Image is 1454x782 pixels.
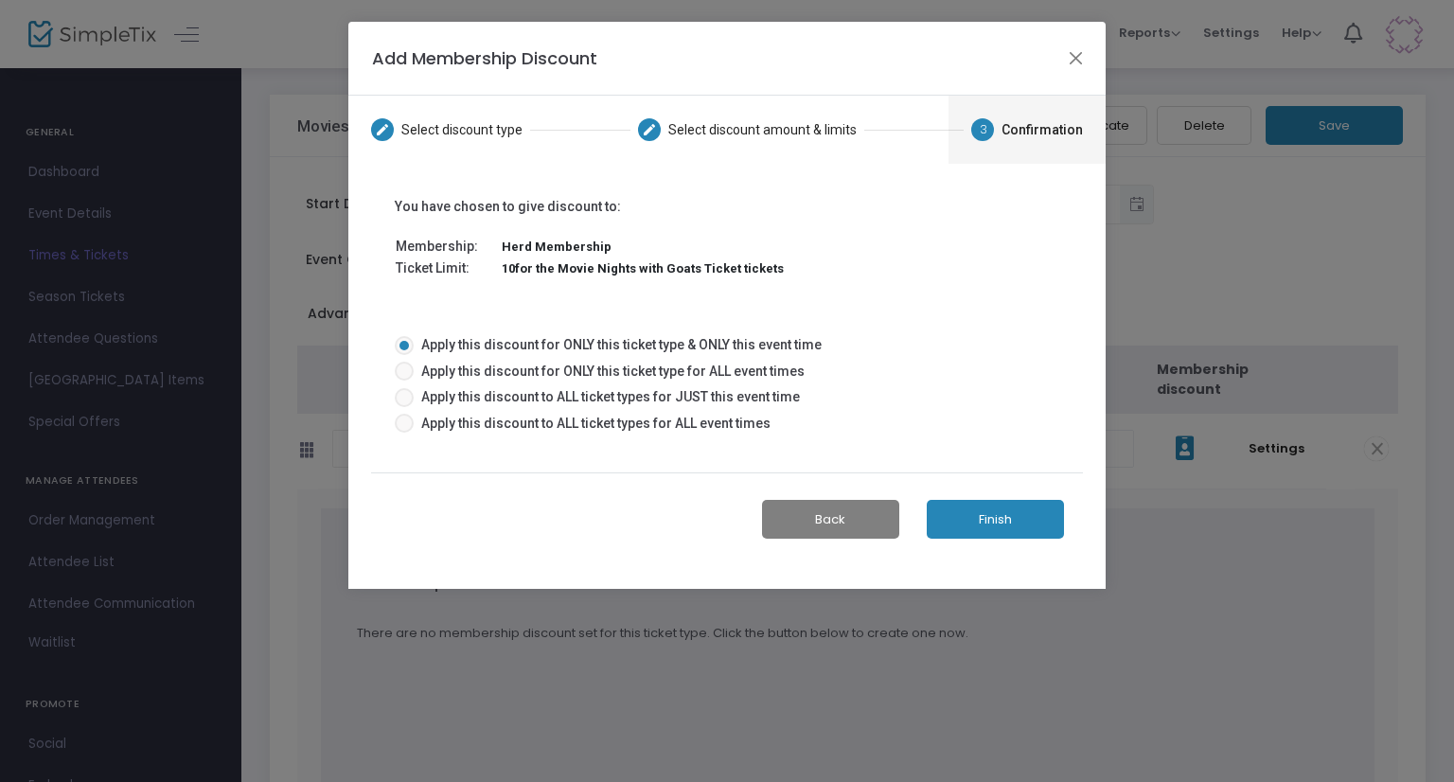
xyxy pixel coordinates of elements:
[375,122,390,137] mat-icon: create
[372,45,597,71] h4: Add Membership Discount
[395,197,1059,217] label: You have chosen to give discount to:
[927,500,1064,539] button: Finish
[414,362,805,382] span: Apply this discount for ONLY this ticket type for ALL event times
[1002,120,1083,140] div: Confirmation
[762,500,899,539] button: Back
[396,237,478,257] label: Membership:
[401,120,523,140] div: Select discount type
[1064,45,1089,70] button: Close
[396,258,470,278] label: Ticket Limit:
[414,414,771,434] span: Apply this discount to ALL ticket types for ALL event times
[414,387,800,407] span: Apply this discount to ALL ticket types for JUST this event time
[502,261,784,275] strong: 10
[502,240,612,254] strong: Herd Membership
[668,120,857,140] div: Select discount amount & limits
[980,122,986,136] span: 3
[414,335,822,355] span: Apply this discount for ONLY this ticket type & ONLY this event time
[642,122,657,137] mat-icon: create
[515,261,784,275] span: for the Movie Nights with Goats Ticket tickets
